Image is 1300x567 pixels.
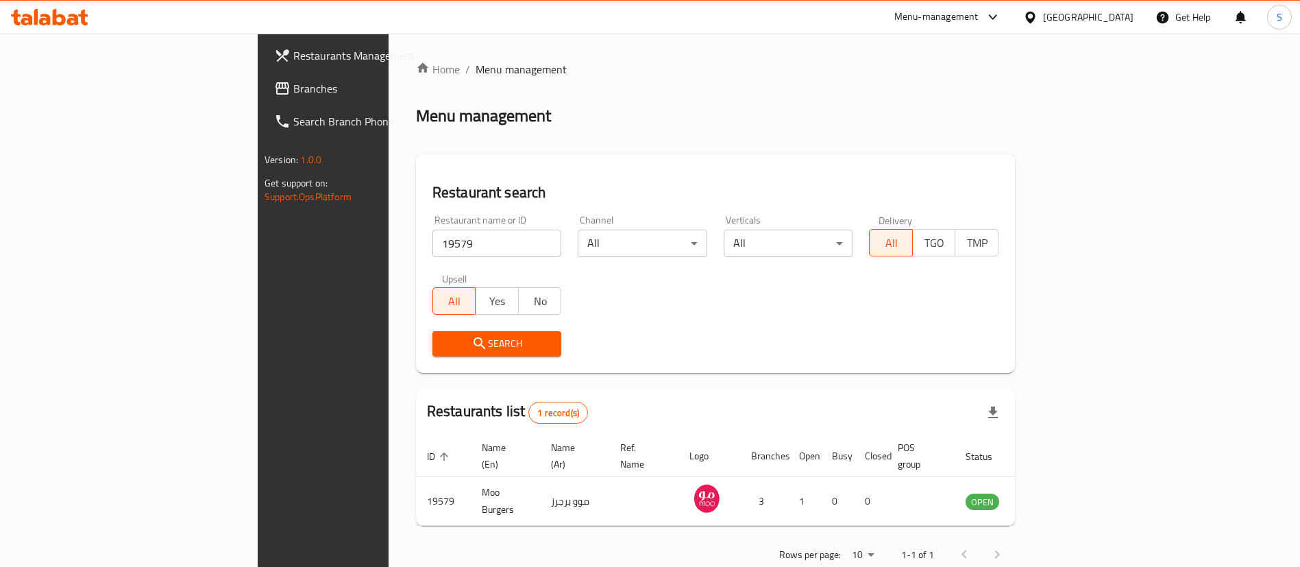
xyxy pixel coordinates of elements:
[821,477,854,526] td: 0
[620,439,662,472] span: Ref. Name
[966,448,1010,465] span: Status
[912,229,956,256] button: TGO
[263,72,475,105] a: Branches
[678,435,740,477] th: Logo
[263,39,475,72] a: Restaurants Management
[898,439,938,472] span: POS group
[869,229,913,256] button: All
[293,80,464,97] span: Branches
[955,229,998,256] button: TMP
[475,287,519,315] button: Yes
[427,448,453,465] span: ID
[578,230,707,257] div: All
[416,105,551,127] h2: Menu management
[518,287,562,315] button: No
[482,439,524,472] span: Name (En)
[966,494,999,510] span: OPEN
[740,477,788,526] td: 3
[432,230,562,257] input: Search for restaurant name or ID..
[443,335,551,352] span: Search
[481,291,513,311] span: Yes
[439,291,471,311] span: All
[879,215,913,225] label: Delivery
[740,435,788,477] th: Branches
[416,61,1015,77] nav: breadcrumb
[875,233,907,253] span: All
[528,402,588,424] div: Total records count
[416,435,1074,526] table: enhanced table
[779,546,841,564] p: Rows per page:
[529,407,587,420] span: 1 record(s)
[265,151,298,169] span: Version:
[977,396,1009,429] div: Export file
[961,233,993,253] span: TMP
[551,439,593,472] span: Name (Ar)
[788,435,821,477] th: Open
[724,230,853,257] div: All
[293,113,464,130] span: Search Branch Phone
[432,287,476,315] button: All
[821,435,854,477] th: Busy
[689,481,724,516] img: Moo Burgers
[265,174,328,192] span: Get support on:
[854,477,887,526] td: 0
[432,331,562,357] button: Search
[263,105,475,138] a: Search Branch Phone
[432,182,998,203] h2: Restaurant search
[265,188,352,206] a: Support.OpsPlatform
[901,546,934,564] p: 1-1 of 1
[1043,10,1133,25] div: [GEOGRAPHIC_DATA]
[854,435,887,477] th: Closed
[293,47,464,64] span: Restaurants Management
[524,291,556,311] span: No
[918,233,951,253] span: TGO
[476,61,567,77] span: Menu management
[788,477,821,526] td: 1
[894,9,979,25] div: Menu-management
[427,401,588,424] h2: Restaurants list
[471,477,540,526] td: Moo Burgers
[1277,10,1282,25] span: S
[846,545,879,566] div: Rows per page:
[442,274,467,283] label: Upsell
[300,151,321,169] span: 1.0.0
[540,477,609,526] td: موو برجرز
